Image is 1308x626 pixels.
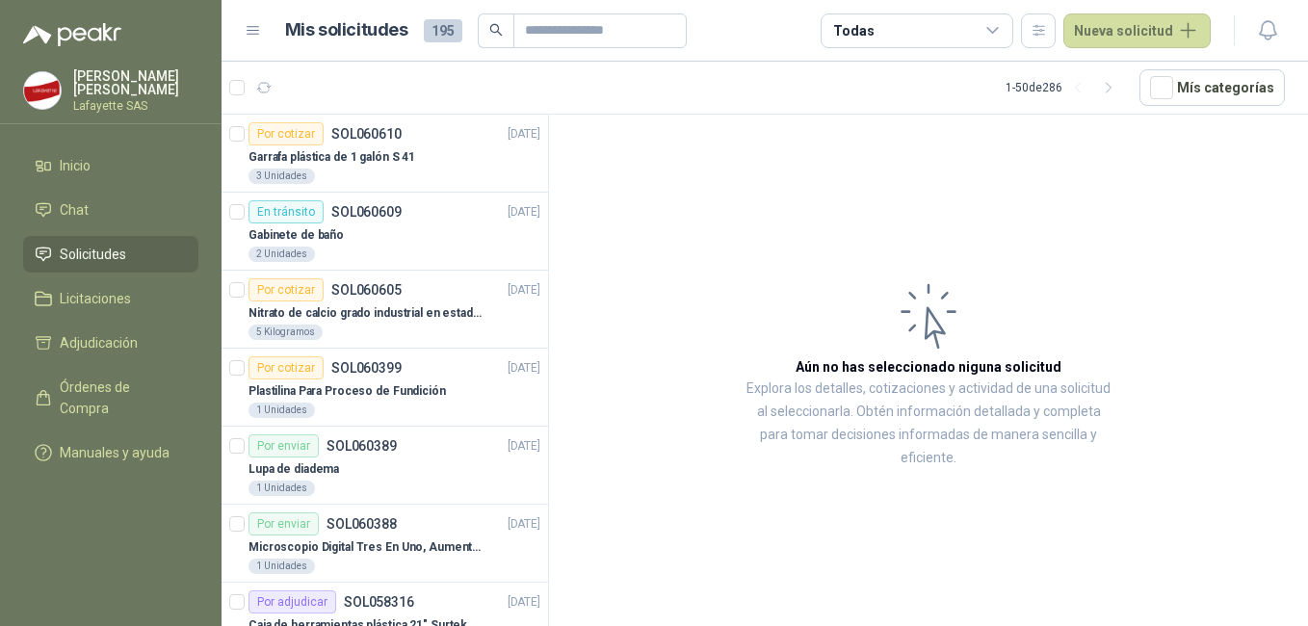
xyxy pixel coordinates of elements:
span: Solicitudes [60,244,126,265]
a: Por cotizarSOL060399[DATE] Plastilina Para Proceso de Fundición1 Unidades [222,349,548,427]
p: Nitrato de calcio grado industrial en estado solido [249,304,488,323]
p: [DATE] [508,281,540,300]
img: Company Logo [24,72,61,109]
span: Inicio [60,155,91,176]
a: Inicio [23,147,198,184]
div: Por enviar [249,512,319,535]
div: Por cotizar [249,356,324,379]
a: Chat [23,192,198,228]
p: [DATE] [508,437,540,456]
p: [DATE] [508,515,540,534]
div: Por enviar [249,434,319,457]
span: Órdenes de Compra [60,377,180,419]
p: SOL060610 [331,127,402,141]
span: Chat [60,199,89,221]
p: SOL060605 [331,283,402,297]
p: Lupa de diadema [249,460,339,479]
p: [DATE] [508,125,540,143]
div: En tránsito [249,200,324,223]
a: Por cotizarSOL060610[DATE] Garrafa plástica de 1 galón S 413 Unidades [222,115,548,193]
div: 1 Unidades [249,403,315,418]
p: [DATE] [508,203,540,222]
p: Explora los detalles, cotizaciones y actividad de una solicitud al seleccionarla. Obtén informaci... [742,378,1115,470]
a: Por enviarSOL060388[DATE] Microscopio Digital Tres En Uno, Aumento De 1000x1 Unidades [222,505,548,583]
p: Lafayette SAS [73,100,198,112]
span: Adjudicación [60,332,138,353]
p: [DATE] [508,593,540,612]
p: Plastilina Para Proceso de Fundición [249,382,446,401]
a: Adjudicación [23,325,198,361]
p: SOL060388 [327,517,397,531]
p: Gabinete de baño [249,226,344,245]
h3: Aún no has seleccionado niguna solicitud [796,356,1061,378]
button: Mís categorías [1139,69,1285,106]
a: Por cotizarSOL060605[DATE] Nitrato de calcio grado industrial en estado solido5 Kilogramos [222,271,548,349]
p: Garrafa plástica de 1 galón S 41 [249,148,415,167]
span: 195 [424,19,462,42]
a: Licitaciones [23,280,198,317]
span: search [489,23,503,37]
p: SOL060389 [327,439,397,453]
div: 1 Unidades [249,559,315,574]
h1: Mis solicitudes [285,16,408,44]
a: Solicitudes [23,236,198,273]
p: SOL060399 [331,361,402,375]
p: [DATE] [508,359,540,378]
div: 1 - 50 de 286 [1006,72,1124,103]
div: 2 Unidades [249,247,315,262]
a: En tránsitoSOL060609[DATE] Gabinete de baño2 Unidades [222,193,548,271]
div: 5 Kilogramos [249,325,323,340]
div: 1 Unidades [249,481,315,496]
div: Todas [833,20,874,41]
a: Manuales y ayuda [23,434,198,471]
button: Nueva solicitud [1063,13,1211,48]
div: Por cotizar [249,278,324,301]
a: Por enviarSOL060389[DATE] Lupa de diadema1 Unidades [222,427,548,505]
div: 3 Unidades [249,169,315,184]
div: Por adjudicar [249,590,336,613]
a: Órdenes de Compra [23,369,198,427]
span: Licitaciones [60,288,131,309]
img: Logo peakr [23,23,121,46]
p: SOL058316 [344,595,414,609]
p: Microscopio Digital Tres En Uno, Aumento De 1000x [249,538,488,557]
p: SOL060609 [331,205,402,219]
div: Por cotizar [249,122,324,145]
p: [PERSON_NAME] [PERSON_NAME] [73,69,198,96]
span: Manuales y ayuda [60,442,170,463]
